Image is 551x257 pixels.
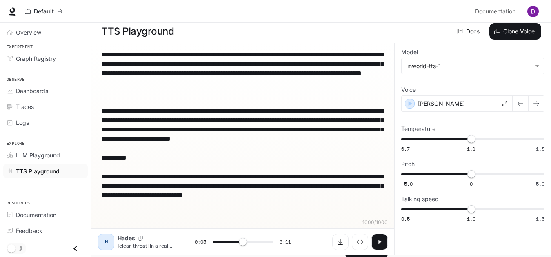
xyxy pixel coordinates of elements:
[16,226,42,235] span: Feedback
[16,151,60,160] span: LLM Playground
[407,62,531,70] div: inworld-tts-1
[3,51,88,66] a: Graph Registry
[34,8,54,15] p: Default
[3,208,88,222] a: Documentation
[118,242,175,249] p: [clear_throat] In a realm where magic flows like rivers and dragons soar through crimson skies, a...
[467,145,475,152] span: 1.1
[475,7,515,17] span: Documentation
[401,87,416,93] p: Voice
[470,180,473,187] span: 0
[418,100,465,108] p: [PERSON_NAME]
[7,244,16,253] span: Dark mode toggle
[455,23,483,40] a: Docs
[536,145,544,152] span: 1.5
[66,240,84,257] button: Close drawer
[101,23,174,40] h1: TTS Playground
[472,3,522,20] a: Documentation
[21,3,67,20] button: All workspaces
[195,238,206,246] span: 0:05
[536,215,544,222] span: 1.5
[401,145,410,152] span: 0.7
[3,148,88,162] a: LLM Playground
[352,234,368,250] button: Inspect
[16,102,34,111] span: Traces
[401,161,415,167] p: Pitch
[525,3,541,20] button: User avatar
[536,180,544,187] span: 5.0
[401,49,418,55] p: Model
[489,23,541,40] button: Clone Voice
[402,58,544,74] div: inworld-tts-1
[135,236,147,241] button: Copy Voice ID
[362,219,388,226] p: 1000 / 1000
[401,126,435,132] p: Temperature
[3,100,88,114] a: Traces
[3,164,88,178] a: TTS Playground
[401,180,413,187] span: -5.0
[401,196,439,202] p: Talking speed
[16,54,56,63] span: Graph Registry
[353,227,380,234] p: $ 0.005000
[527,6,539,17] img: User avatar
[3,25,88,40] a: Overview
[16,118,29,127] span: Logs
[16,28,41,37] span: Overview
[16,86,48,95] span: Dashboards
[16,210,56,219] span: Documentation
[100,235,113,248] div: H
[3,224,88,238] a: Feedback
[280,238,291,246] span: 0:11
[467,215,475,222] span: 1.0
[3,84,88,98] a: Dashboards
[16,167,60,175] span: TTS Playground
[3,115,88,130] a: Logs
[401,215,410,222] span: 0.5
[118,234,135,242] p: Hades
[332,234,349,250] button: Download audio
